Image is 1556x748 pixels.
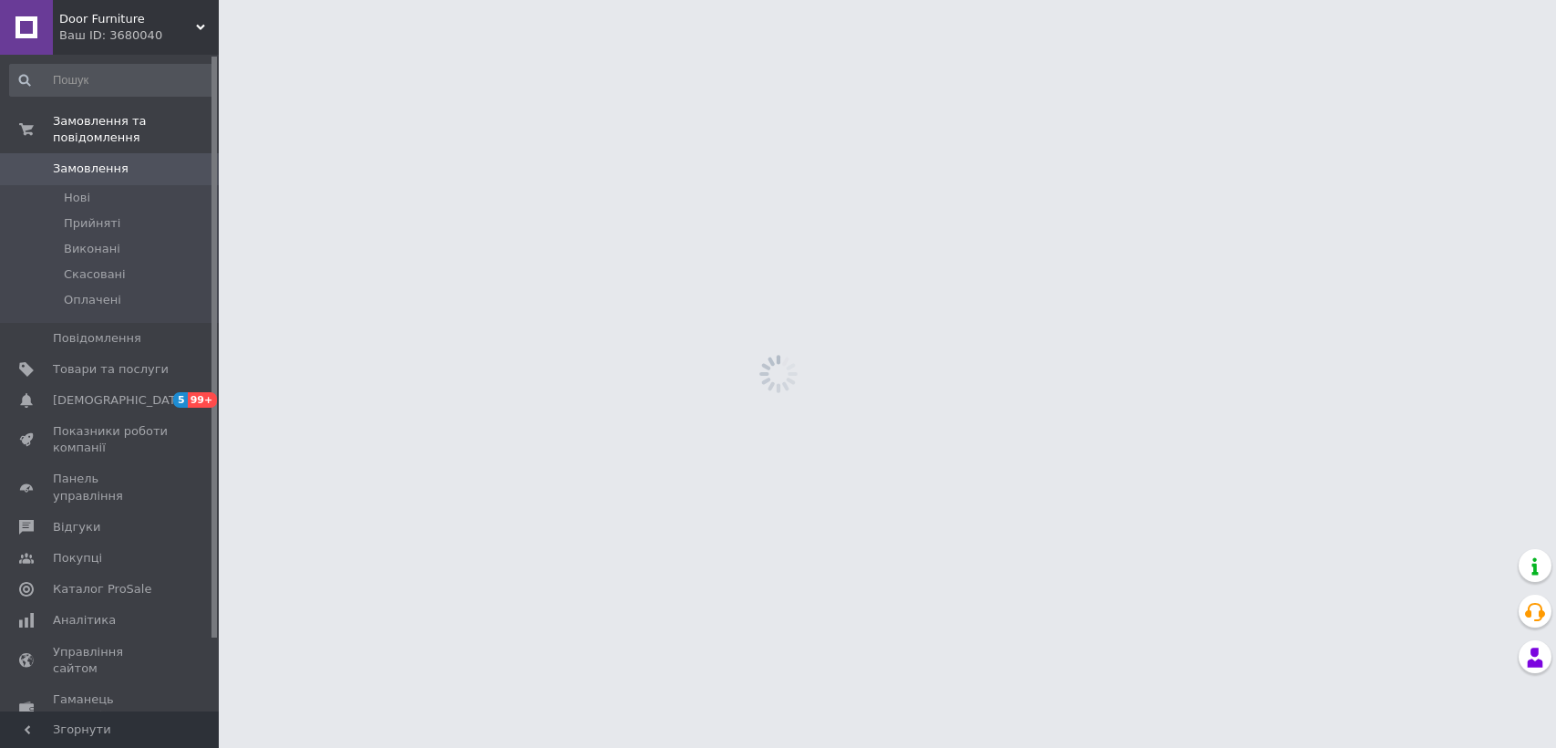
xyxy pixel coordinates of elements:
[53,691,169,724] span: Гаманець компанії
[53,644,169,677] span: Управління сайтом
[64,292,121,308] span: Оплачені
[53,330,141,347] span: Повідомлення
[53,550,102,566] span: Покупці
[53,113,219,146] span: Замовлення та повідомлення
[64,215,120,232] span: Прийняті
[173,392,188,408] span: 5
[64,190,90,206] span: Нові
[53,423,169,456] span: Показники роботи компанії
[53,612,116,629] span: Аналітика
[53,361,169,378] span: Товари та послуги
[64,241,120,257] span: Виконані
[53,581,151,597] span: Каталог ProSale
[53,161,129,177] span: Замовлення
[53,519,100,535] span: Відгуки
[53,471,169,504] span: Панель управління
[53,392,188,409] span: [DEMOGRAPHIC_DATA]
[59,11,196,27] span: Door Furniture
[188,392,218,408] span: 99+
[9,64,214,97] input: Пошук
[64,266,126,283] span: Скасовані
[59,27,219,44] div: Ваш ID: 3680040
